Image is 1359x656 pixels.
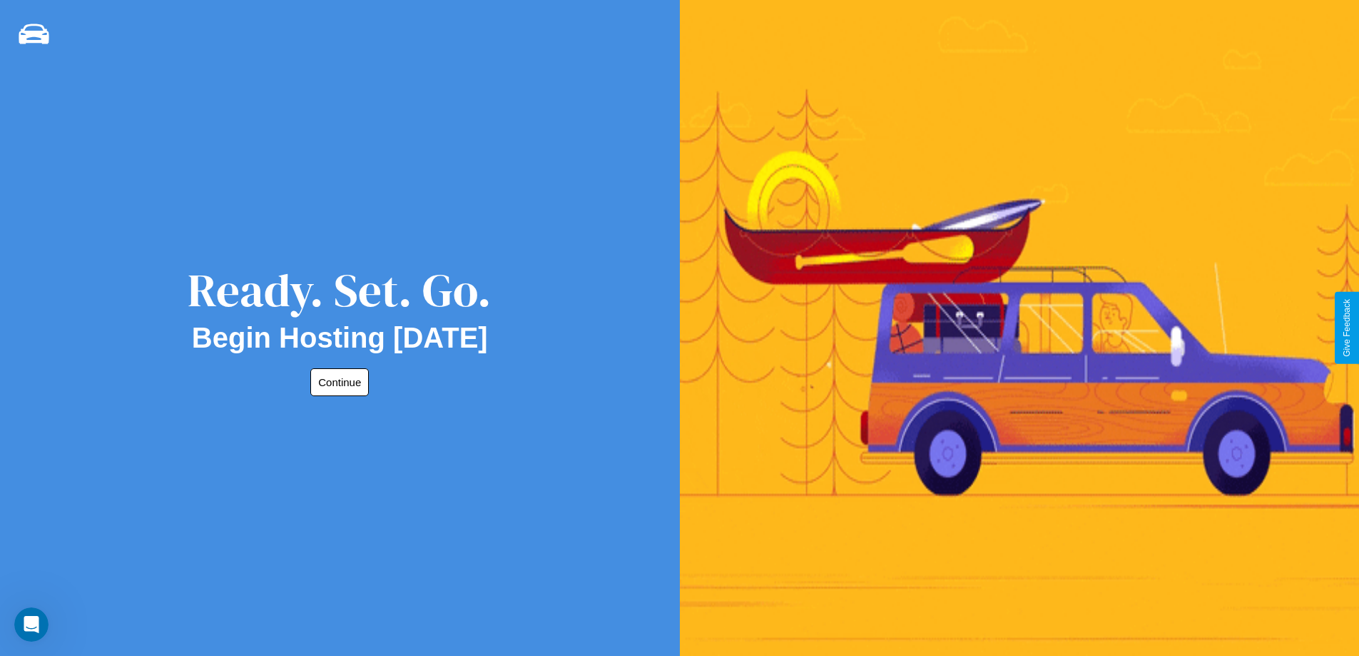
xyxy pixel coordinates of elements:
[14,607,49,642] iframe: Intercom live chat
[1342,299,1352,357] div: Give Feedback
[310,368,369,396] button: Continue
[192,322,488,354] h2: Begin Hosting [DATE]
[188,258,492,322] div: Ready. Set. Go.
